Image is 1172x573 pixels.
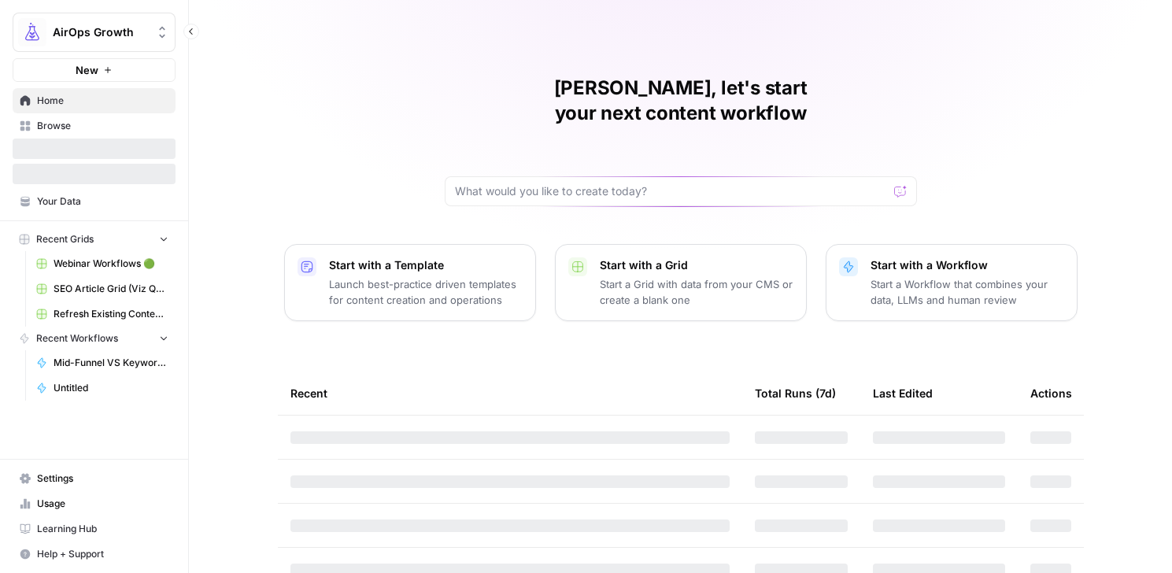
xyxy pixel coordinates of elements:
button: New [13,58,176,82]
p: Start with a Workflow [871,257,1064,273]
a: Refresh Existing Content (1) [29,301,176,327]
a: Your Data [13,189,176,214]
span: AirOps Growth [53,24,148,40]
span: Recent Grids [36,232,94,246]
button: Recent Workflows [13,327,176,350]
div: Recent [290,372,730,415]
img: AirOps Growth Logo [18,18,46,46]
a: Usage [13,491,176,516]
div: Total Runs (7d) [755,372,836,415]
span: Refresh Existing Content (1) [54,307,168,321]
p: Start with a Grid [600,257,793,273]
span: Browse [37,119,168,133]
p: Launch best-practice driven templates for content creation and operations [329,276,523,308]
span: Home [37,94,168,108]
span: Your Data [37,194,168,209]
a: Mid-Funnel VS Keyword Research [29,350,176,375]
span: Settings [37,471,168,486]
button: Start with a WorkflowStart a Workflow that combines your data, LLMs and human review [826,244,1078,321]
button: Workspace: AirOps Growth [13,13,176,52]
span: Webinar Workflows 🟢 [54,257,168,271]
a: Home [13,88,176,113]
span: Help + Support [37,547,168,561]
span: Recent Workflows [36,331,118,346]
span: Untitled [54,381,168,395]
span: New [76,62,98,78]
input: What would you like to create today? [455,183,888,199]
button: Recent Grids [13,227,176,251]
a: SEO Article Grid (Viz Questions) [29,276,176,301]
p: Start a Grid with data from your CMS or create a blank one [600,276,793,308]
span: Usage [37,497,168,511]
a: Webinar Workflows 🟢 [29,251,176,276]
span: Mid-Funnel VS Keyword Research [54,356,168,370]
p: Start with a Template [329,257,523,273]
a: Browse [13,113,176,139]
div: Actions [1030,372,1072,415]
button: Help + Support [13,542,176,567]
p: Start a Workflow that combines your data, LLMs and human review [871,276,1064,308]
h1: [PERSON_NAME], let's start your next content workflow [445,76,917,126]
span: Learning Hub [37,522,168,536]
a: Settings [13,466,176,491]
span: SEO Article Grid (Viz Questions) [54,282,168,296]
a: Learning Hub [13,516,176,542]
a: Untitled [29,375,176,401]
button: Start with a GridStart a Grid with data from your CMS or create a blank one [555,244,807,321]
button: Start with a TemplateLaunch best-practice driven templates for content creation and operations [284,244,536,321]
div: Last Edited [873,372,933,415]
